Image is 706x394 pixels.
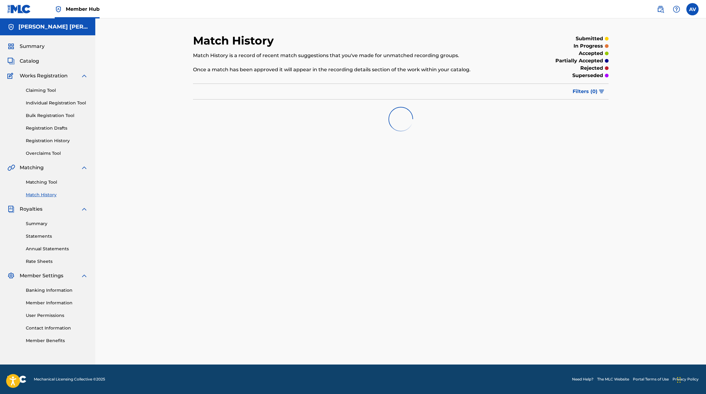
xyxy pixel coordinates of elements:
a: User Permissions [26,312,88,319]
p: submitted [576,35,603,42]
img: help [673,6,680,13]
span: Summary [20,43,45,50]
a: Overclaims Tool [26,150,88,157]
img: Summary [7,43,15,50]
img: Matching [7,164,15,171]
a: Claiming Tool [26,87,88,94]
a: Matching Tool [26,179,88,185]
img: Member Settings [7,272,15,279]
a: Registration History [26,138,88,144]
a: Privacy Policy [672,376,699,382]
a: Registration Drafts [26,125,88,131]
img: Accounts [7,23,15,31]
div: Help [670,3,683,15]
a: Rate Sheets [26,258,88,265]
img: expand [81,205,88,213]
a: Need Help? [572,376,594,382]
img: expand [81,164,88,171]
img: preloader [388,107,413,131]
h2: Match History [193,34,277,48]
img: expand [81,72,88,80]
span: Member Hub [66,6,100,13]
span: Member Settings [20,272,63,279]
img: expand [81,272,88,279]
iframe: Chat Widget [675,365,706,394]
img: Royalties [7,205,15,213]
span: Catalog [20,57,39,65]
a: Contact Information [26,325,88,331]
div: User Menu [686,3,699,15]
img: Top Rightsholder [55,6,62,13]
a: Member Information [26,300,88,306]
a: SummarySummary [7,43,45,50]
span: Matching [20,164,44,171]
span: Filters ( 0 ) [573,88,598,95]
p: partially accepted [555,57,603,64]
a: CatalogCatalog [7,57,39,65]
a: Statements [26,233,88,240]
p: superseded [572,72,603,79]
a: Public Search [654,3,667,15]
a: Portal Terms of Use [633,376,669,382]
a: Banking Information [26,287,88,294]
img: logo [7,376,26,383]
img: MLC Logo [7,5,31,14]
a: Bulk Registration Tool [26,112,88,119]
a: Member Benefits [26,337,88,344]
p: accepted [579,50,603,57]
p: in progress [574,42,603,50]
p: Match History is a record of recent match suggestions that you've made for unmatched recording gr... [193,52,513,59]
img: filter [599,90,604,93]
iframe: Resource Center [689,275,706,325]
a: Match History [26,192,88,198]
a: The MLC Website [597,376,629,382]
span: Royalties [20,205,42,213]
div: Widget de chat [675,365,706,394]
a: Summary [26,220,88,227]
img: Catalog [7,57,15,65]
span: Works Registration [20,72,68,80]
h5: JESUS ELIZABETH MUNOZ SANCHEZ [18,23,88,30]
a: Annual Statements [26,246,88,252]
p: Once a match has been approved it will appear in the recording details section of the work within... [193,66,513,73]
img: Works Registration [7,72,15,80]
div: Arrastrar [677,371,681,389]
p: rejected [580,64,603,72]
img: search [657,6,664,13]
a: Individual Registration Tool [26,100,88,106]
span: Mechanical Licensing Collective © 2025 [34,376,105,382]
button: Filters (0) [569,84,609,99]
